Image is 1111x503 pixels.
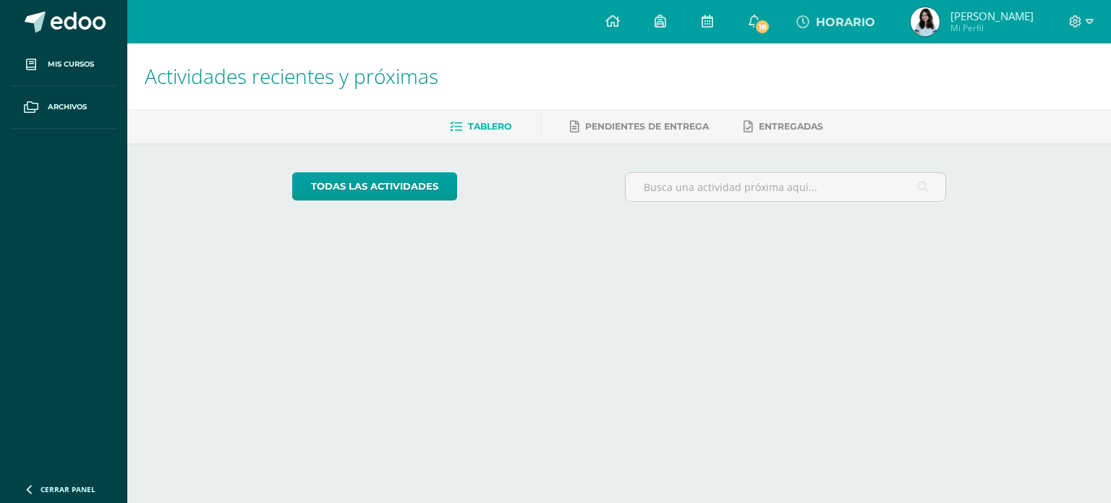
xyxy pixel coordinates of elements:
span: Mis cursos [48,59,94,70]
a: Mis cursos [12,43,116,86]
span: 18 [754,19,770,35]
span: Mi Perfil [950,22,1034,34]
span: Entregadas [759,121,823,132]
span: Cerrar panel [41,484,95,494]
span: Pendientes de entrega [585,121,709,132]
input: Busca una actividad próxima aquí... [626,173,946,201]
a: Entregadas [744,115,823,138]
span: [PERSON_NAME] [950,9,1034,23]
span: Archivos [48,101,87,113]
a: todas las Actividades [292,172,457,200]
a: Pendientes de entrega [570,115,709,138]
span: Actividades recientes y próximas [145,62,438,90]
span: Tablero [468,121,511,132]
a: Tablero [450,115,511,138]
span: HORARIO [815,15,874,29]
img: 4a8f2d568a67eeac49c5c4e004588209.png [911,7,940,36]
a: Archivos [12,86,116,129]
